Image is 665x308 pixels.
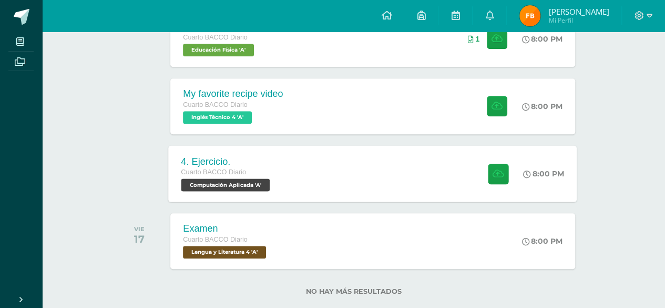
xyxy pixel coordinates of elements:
[181,178,270,191] span: Computación Aplicada 'A'
[548,6,609,17] span: [PERSON_NAME]
[524,169,565,178] div: 8:00 PM
[522,236,562,246] div: 8:00 PM
[548,16,609,25] span: Mi Perfil
[134,233,145,245] div: 17
[116,287,591,295] label: No hay más resultados
[183,111,252,124] span: Inglés Técnico 4 'A'
[134,225,145,233] div: VIE
[183,223,269,234] div: Examen
[467,35,479,43] div: Archivos entregados
[519,5,540,26] img: 520120e10b64c771151f8bd1fbec6807.png
[183,44,254,56] span: Educación Física 'A'
[183,88,283,100] div: My favorite recipe video
[475,35,479,43] span: 1
[522,34,562,44] div: 8:00 PM
[181,156,273,167] div: 4. Ejercicio.
[183,236,247,243] span: Cuarto BACCO Diario
[183,34,247,41] span: Cuarto BACCO Diario
[522,102,562,111] div: 8:00 PM
[183,246,266,259] span: Lengua y Literatura 4 'A'
[183,101,247,108] span: Cuarto BACCO Diario
[181,168,247,176] span: Cuarto BACCO Diario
